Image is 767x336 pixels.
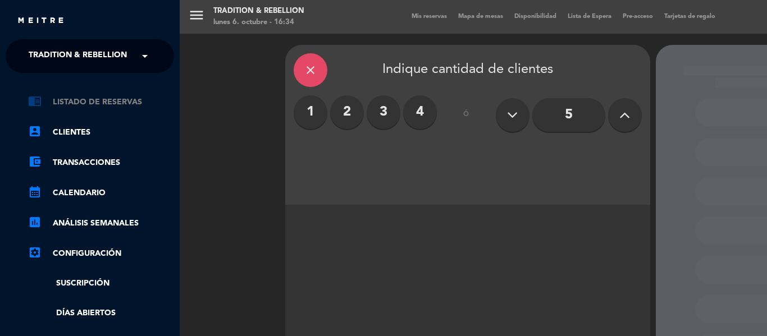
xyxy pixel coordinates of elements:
[28,277,174,290] a: Suscripción
[28,185,42,199] i: calendar_month
[28,217,174,230] a: assessmentANÁLISIS SEMANALES
[28,247,174,260] a: Configuración
[28,215,42,229] i: assessment
[28,95,174,109] a: chrome_reader_modeListado de Reservas
[28,307,174,320] a: Días abiertos
[28,186,174,200] a: calendar_monthCalendario
[28,156,174,169] a: account_balance_walletTransacciones
[28,125,42,138] i: account_box
[28,246,42,259] i: settings_applications
[28,94,42,108] i: chrome_reader_mode
[17,17,65,25] img: MEITRE
[28,126,174,139] a: account_boxClientes
[28,155,42,168] i: account_balance_wallet
[29,44,127,68] span: Tradition & Rebellion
